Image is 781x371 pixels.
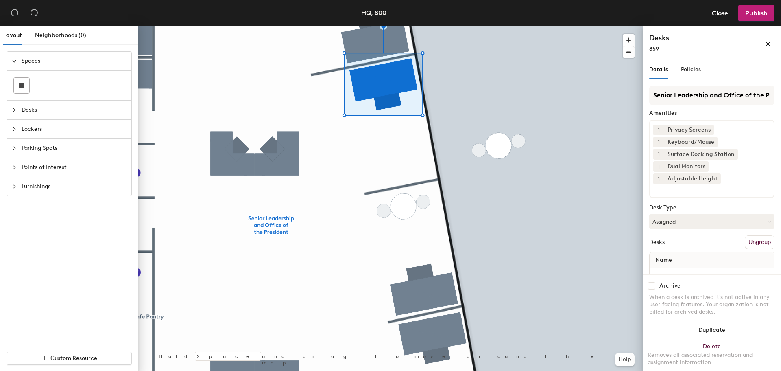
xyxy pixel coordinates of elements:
[22,120,127,138] span: Lockers
[26,5,42,21] button: Redo (⌘ + ⇧ + Z)
[765,41,771,47] span: close
[649,214,774,229] button: Assigned
[22,177,127,196] span: Furnishings
[12,59,17,64] span: expanded
[12,146,17,151] span: collapsed
[649,204,774,211] div: Desk Type
[22,158,127,177] span: Points of Interest
[361,8,386,18] div: HQ, 800
[738,5,774,21] button: Publish
[664,173,721,184] div: Adjustable Height
[653,149,664,160] button: 1
[664,137,718,147] div: Keyboard/Mouse
[12,108,17,112] span: collapsed
[12,165,17,170] span: collapsed
[22,139,127,158] span: Parking Spots
[648,351,776,366] div: Removes all associated reservation and assignment information
[615,353,635,366] button: Help
[658,150,660,159] span: 1
[658,138,660,147] span: 1
[11,9,19,17] span: undo
[22,52,127,70] span: Spaces
[649,46,659,53] span: 859
[12,184,17,189] span: collapsed
[653,161,664,172] button: 1
[658,175,660,183] span: 1
[745,9,768,17] span: Publish
[745,235,774,249] button: Ungroup
[658,126,660,134] span: 1
[12,127,17,132] span: collapsed
[659,283,681,289] div: Archive
[3,32,22,39] span: Layout
[664,125,714,135] div: Privacy Screens
[651,271,772,282] input: Unnamed desk
[653,173,664,184] button: 1
[712,9,728,17] span: Close
[681,66,701,73] span: Policies
[649,239,665,246] div: Desks
[7,352,132,365] button: Custom Resource
[653,125,664,135] button: 1
[658,162,660,171] span: 1
[649,294,774,316] div: When a desk is archived it's not active in any user-facing features. Your organization is not bil...
[7,5,23,21] button: Undo (⌘ + Z)
[664,161,709,172] div: Dual Monitors
[649,110,774,116] div: Amenities
[649,33,739,43] h4: Desks
[653,137,664,147] button: 1
[651,253,676,268] span: Name
[50,355,97,362] span: Custom Resource
[649,66,668,73] span: Details
[705,5,735,21] button: Close
[643,322,781,338] button: Duplicate
[22,101,127,119] span: Desks
[35,32,86,39] span: Neighborhoods (0)
[664,149,738,160] div: Surface Docking Station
